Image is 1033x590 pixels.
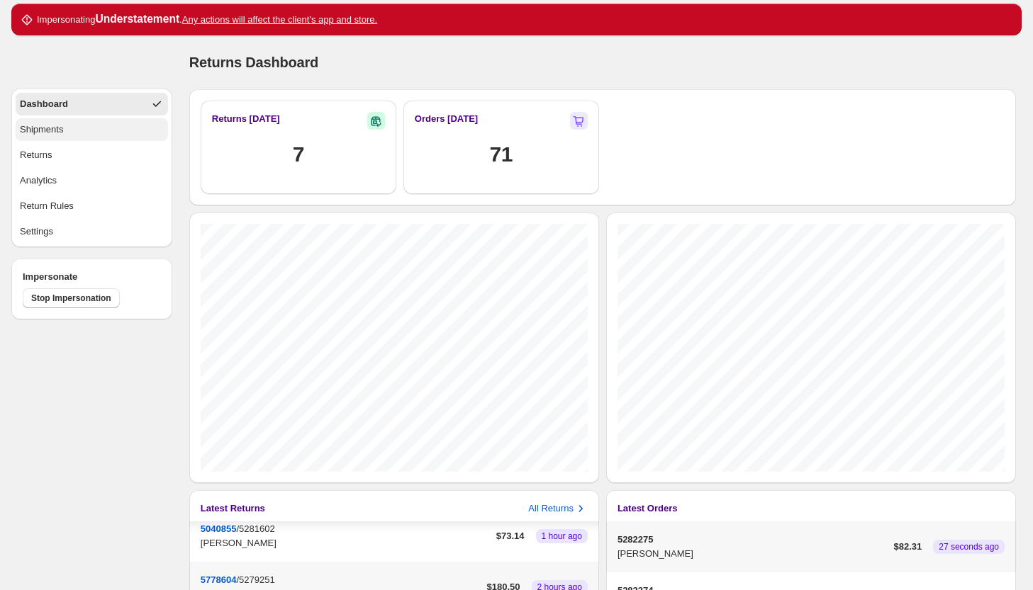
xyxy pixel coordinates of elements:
[20,199,74,213] div: Return Rules
[542,531,582,542] span: 1 hour ago
[201,536,491,550] p: [PERSON_NAME]
[20,174,57,188] div: Analytics
[239,574,275,585] span: 5279251
[293,140,304,169] h1: 7
[189,55,318,70] span: Returns Dashboard
[201,501,265,516] h3: Latest Returns
[496,529,525,543] p: $ 73.14
[16,93,168,115] button: Dashboard
[893,540,922,554] p: $ 82.31
[23,288,120,308] button: Stop Impersonation
[939,541,999,552] span: 27 seconds ago
[16,220,168,243] button: Settings
[16,118,168,141] button: Shipments
[23,270,161,284] h4: Impersonate
[415,112,478,126] h2: Orders [DATE]
[618,533,888,547] p: 5282275
[528,501,574,516] p: All Returns
[618,547,888,561] p: [PERSON_NAME]
[20,123,63,137] div: Shipments
[212,112,280,126] h3: Returns [DATE]
[201,523,237,534] button: 5040855
[201,574,237,585] button: 5778604
[489,140,513,169] h1: 71
[31,293,111,304] span: Stop Impersonation
[20,225,53,239] div: Settings
[16,144,168,166] button: Returns
[182,14,377,25] u: Any actions will affect the client's app and store.
[201,522,491,550] div: /
[20,148,52,162] div: Returns
[20,97,68,111] div: Dashboard
[37,12,377,27] p: Impersonating .
[16,169,168,192] button: Analytics
[16,195,168,217] button: Return Rules
[95,13,179,25] strong: Understatement
[528,501,588,516] button: All Returns
[618,501,678,516] h3: Latest Orders
[239,523,275,534] span: 5281602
